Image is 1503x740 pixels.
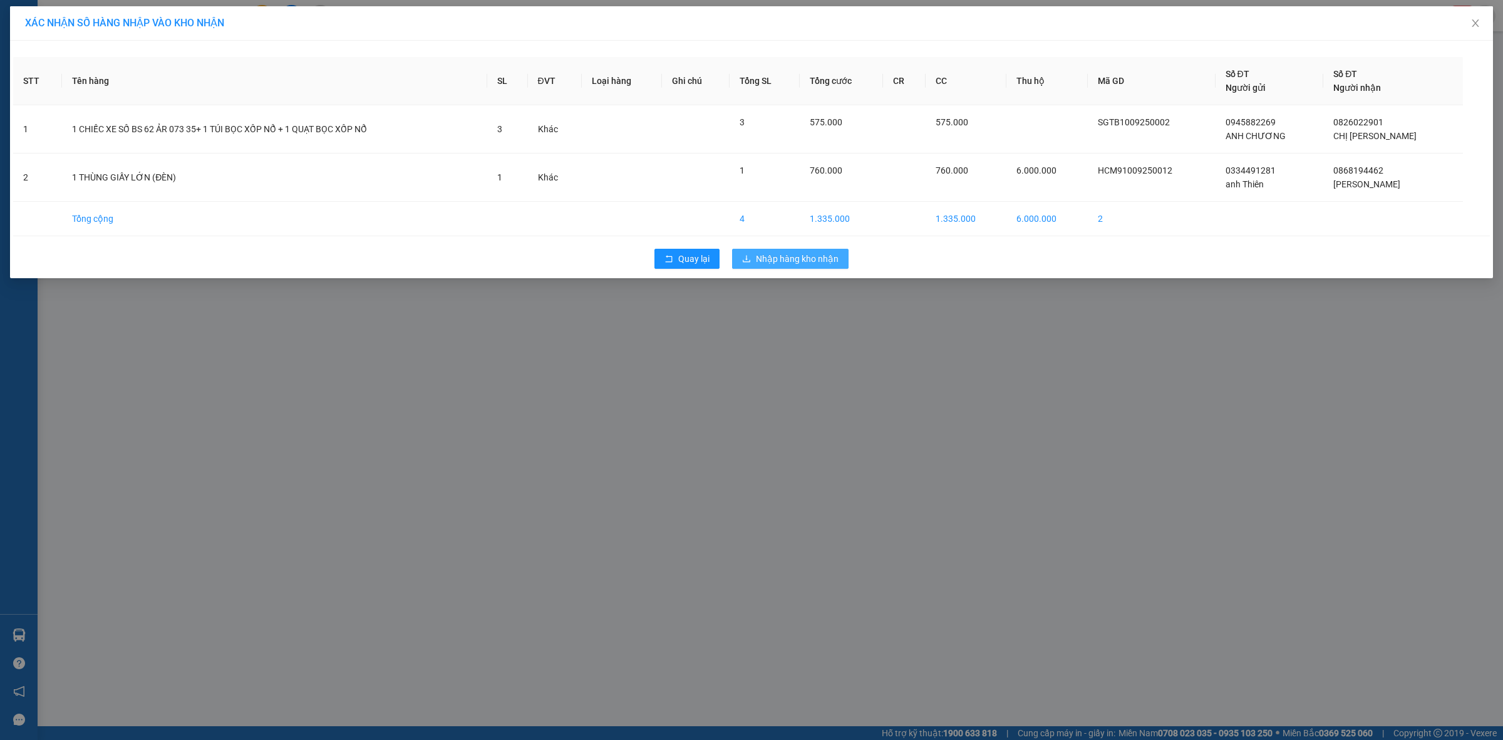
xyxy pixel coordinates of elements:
[62,154,487,202] td: 1 THÙNG GIẤY LỚN (ĐÈN)
[487,57,528,105] th: SL
[1470,18,1480,28] span: close
[664,254,673,264] span: rollback
[528,105,582,154] td: Khác
[730,202,800,236] td: 4
[1333,131,1417,141] span: CHỊ [PERSON_NAME]
[678,252,710,266] span: Quay lại
[1006,202,1088,236] td: 6.000.000
[936,165,968,175] span: 760.000
[1098,117,1170,127] span: SGTB1009250002
[1098,165,1172,175] span: HCM91009250012
[732,249,849,269] button: downloadNhập hàng kho nhận
[926,202,1007,236] td: 1.335.000
[662,57,730,105] th: Ghi chú
[800,57,884,105] th: Tổng cước
[62,202,487,236] td: Tổng cộng
[936,117,968,127] span: 575.000
[62,105,487,154] td: 1 CHIẾC XE SỐ BS 62 ẢR 073 35+ 1 TÚI BỌC XỐP NỔ + 1 QUẠT BỌC XỐP NỔ
[1226,179,1264,189] span: anh Thiên
[800,202,884,236] td: 1.335.000
[810,117,842,127] span: 575.000
[1226,83,1266,93] span: Người gửi
[13,154,62,202] td: 2
[1088,202,1216,236] td: 2
[528,154,582,202] td: Khác
[740,165,745,175] span: 1
[810,165,842,175] span: 760.000
[1333,117,1383,127] span: 0826022901
[1226,117,1276,127] span: 0945882269
[1016,165,1056,175] span: 6.000.000
[25,17,224,29] span: XÁC NHẬN SỐ HÀNG NHẬP VÀO KHO NHẬN
[1333,179,1400,189] span: [PERSON_NAME]
[756,252,839,266] span: Nhập hàng kho nhận
[62,57,487,105] th: Tên hàng
[528,57,582,105] th: ĐVT
[582,57,662,105] th: Loại hàng
[1333,165,1383,175] span: 0868194462
[740,117,745,127] span: 3
[13,57,62,105] th: STT
[1333,69,1357,79] span: Số ĐT
[1226,131,1286,141] span: ANH CHƯƠNG
[883,57,925,105] th: CR
[654,249,720,269] button: rollbackQuay lại
[13,105,62,154] td: 1
[497,172,502,182] span: 1
[730,57,800,105] th: Tổng SL
[742,254,751,264] span: download
[1226,165,1276,175] span: 0334491281
[497,124,502,134] span: 3
[1226,69,1249,79] span: Số ĐT
[926,57,1007,105] th: CC
[1458,6,1493,41] button: Close
[1088,57,1216,105] th: Mã GD
[1333,83,1381,93] span: Người nhận
[1006,57,1088,105] th: Thu hộ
